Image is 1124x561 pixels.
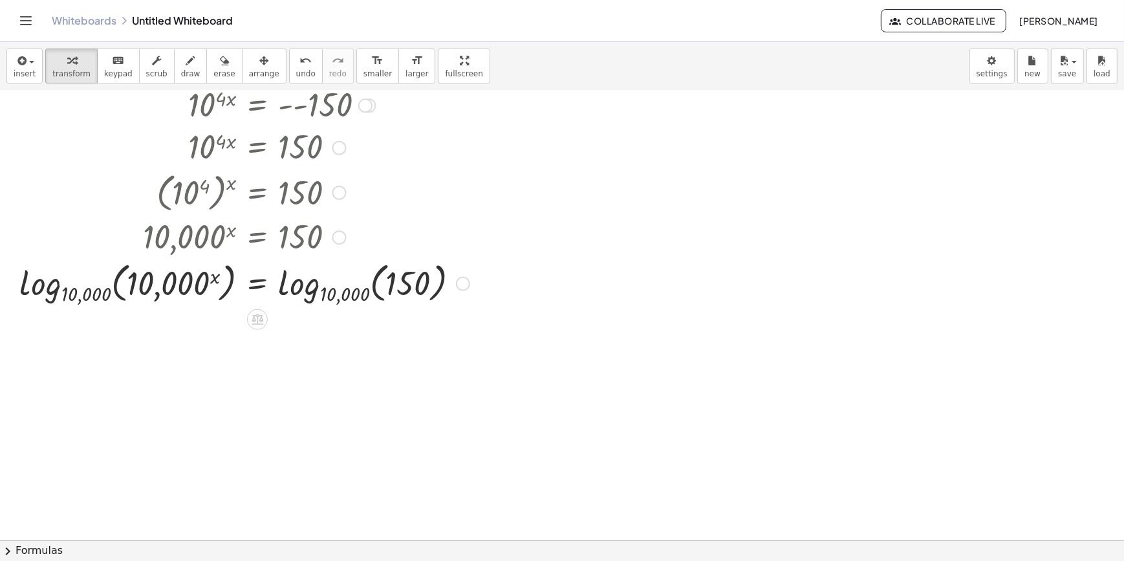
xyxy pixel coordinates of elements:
span: smaller [363,69,392,78]
button: undoundo [289,49,323,83]
i: undo [299,53,312,69]
span: arrange [249,69,279,78]
button: format_sizesmaller [356,49,399,83]
a: Whiteboards [52,14,116,27]
span: load [1094,69,1110,78]
button: arrange [242,49,286,83]
button: scrub [139,49,175,83]
i: format_size [411,53,423,69]
span: erase [213,69,235,78]
span: [PERSON_NAME] [1019,15,1098,27]
span: larger [405,69,428,78]
span: settings [977,69,1008,78]
button: Toggle navigation [16,10,36,31]
button: draw [174,49,208,83]
span: redo [329,69,347,78]
div: Apply the same math to both sides of the equation [247,309,268,329]
button: settings [969,49,1015,83]
button: erase [206,49,242,83]
span: insert [14,69,36,78]
button: format_sizelarger [398,49,435,83]
button: save [1051,49,1084,83]
button: load [1086,49,1118,83]
span: Collaborate Live [892,15,995,27]
i: keyboard [112,53,124,69]
button: new [1017,49,1048,83]
button: insert [6,49,43,83]
button: keyboardkeypad [97,49,140,83]
button: fullscreen [438,49,490,83]
button: Collaborate Live [881,9,1006,32]
span: fullscreen [445,69,482,78]
button: [PERSON_NAME] [1009,9,1108,32]
span: keypad [104,69,133,78]
span: save [1058,69,1076,78]
span: scrub [146,69,168,78]
span: transform [52,69,91,78]
i: redo [332,53,344,69]
button: transform [45,49,98,83]
span: draw [181,69,200,78]
button: redoredo [322,49,354,83]
span: undo [296,69,316,78]
i: format_size [371,53,384,69]
span: new [1024,69,1041,78]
